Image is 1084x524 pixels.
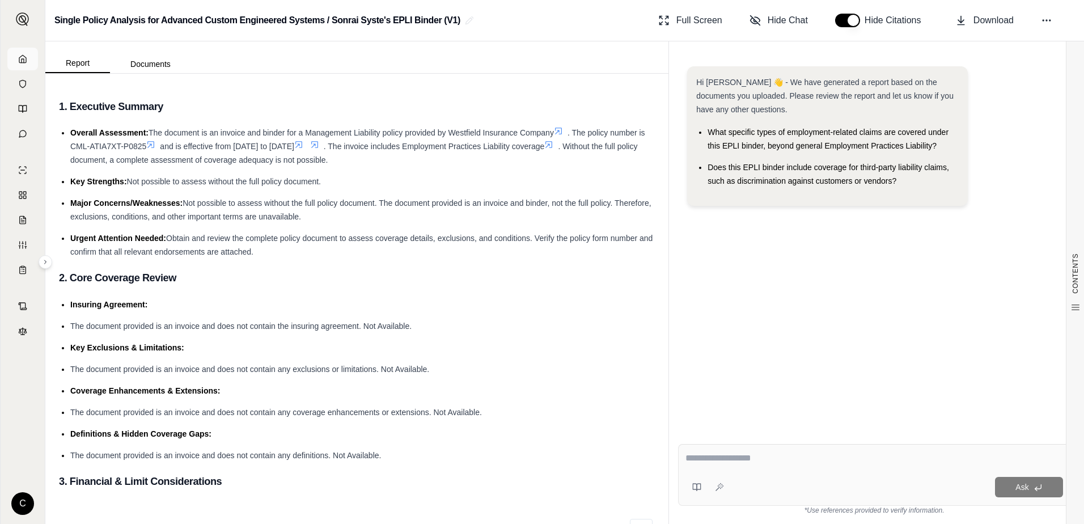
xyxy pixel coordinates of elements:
a: Claim Coverage [7,209,38,231]
button: Expand sidebar [39,255,52,269]
span: Insuring Agreement: [70,300,147,309]
span: The document provided is an invoice and does not contain the insuring agreement. Not Available. [70,322,412,331]
a: Policy Comparisons [7,184,38,206]
span: Download [973,14,1014,27]
span: . The invoice includes Employment Practices Liability coverage [324,142,545,151]
a: Legal Search Engine [7,320,38,343]
div: *Use references provided to verify information. [678,506,1070,515]
a: Prompt Library [7,98,38,120]
span: Hide Citations [865,14,928,27]
span: The document provided is an invoice and does not contain any exclusions or limitations. Not Avail... [70,365,429,374]
span: Key Strengths: [70,177,127,186]
span: Overall Assessment: [70,128,149,137]
button: Full Screen [654,9,727,32]
span: Does this EPLI binder include coverage for third-party liability claims, such as discrimination a... [708,163,949,185]
span: Coverage Enhancements & Extensions: [70,386,221,395]
button: Hide Chat [745,9,812,32]
span: Not possible to assess without the full policy document. The document provided is an invoice and ... [70,198,651,221]
h2: Single Policy Analysis for Advanced Custom Engineered Systems / Sonrai Syste's EPLI Binder (V1) [54,10,460,31]
span: Ask [1015,483,1028,492]
button: Download [951,9,1018,32]
span: The document provided is an invoice and does not contain any coverage enhancements or extensions.... [70,408,482,417]
button: Ask [995,477,1063,497]
button: Report [45,54,110,73]
a: Custom Report [7,234,38,256]
span: The document is an invoice and binder for a Management Liability policy provided by Westfield Ins... [149,128,554,137]
button: Documents [110,55,191,73]
a: Single Policy [7,159,38,181]
span: Full Screen [676,14,722,27]
div: C [11,492,34,515]
span: Key Exclusions & Limitations: [70,343,184,352]
button: Expand sidebar [11,8,34,31]
span: Major Concerns/Weaknesses: [70,198,183,208]
h3: 3. Financial & Limit Considerations [59,471,655,492]
a: Chat [7,122,38,145]
span: and is effective from [DATE] to [DATE] [160,142,294,151]
span: The document provided is an invoice and does not contain any definitions. Not Available. [70,451,381,460]
span: CONTENTS [1071,253,1080,294]
h3: 2. Core Coverage Review [59,268,655,288]
img: Expand sidebar [16,12,29,26]
span: Hi [PERSON_NAME] 👋 - We have generated a report based on the documents you uploaded. Please revie... [696,78,954,114]
span: Urgent Attention Needed: [70,234,166,243]
span: Hide Chat [768,14,808,27]
h3: 1. Executive Summary [59,96,655,117]
a: Contract Analysis [7,295,38,318]
a: Home [7,48,38,70]
span: Definitions & Hidden Coverage Gaps: [70,429,211,438]
a: Documents Vault [7,73,38,95]
span: What specific types of employment-related claims are covered under this EPLI binder, beyond gener... [708,128,948,150]
span: Not possible to assess without the full policy document. [127,177,321,186]
span: Obtain and review the complete policy document to assess coverage details, exclusions, and condit... [70,234,653,256]
a: Coverage Table [7,259,38,281]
